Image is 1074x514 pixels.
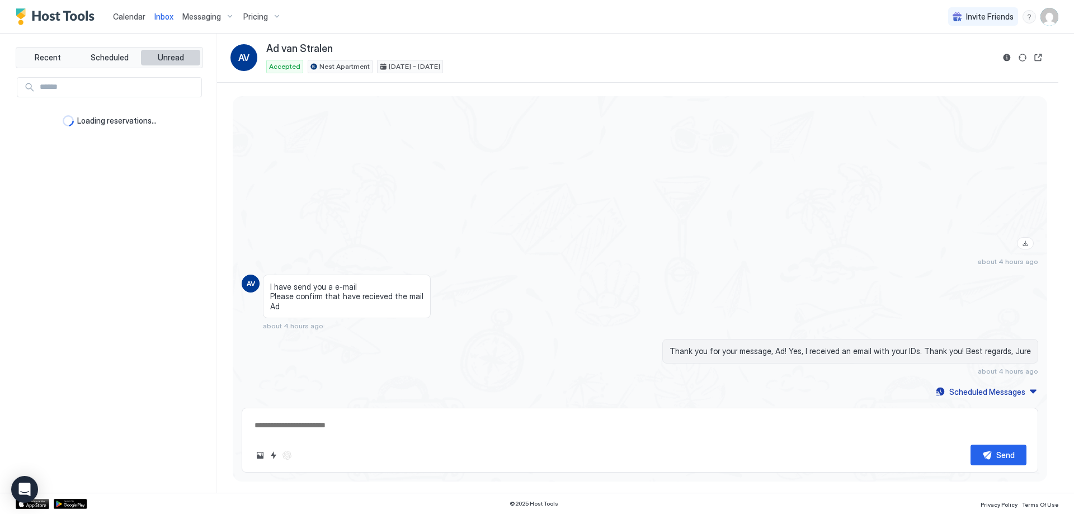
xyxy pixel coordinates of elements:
[1022,498,1058,510] a: Terms Of Use
[263,322,323,330] span: about 4 hours ago
[266,43,333,55] span: Ad van Stralen
[319,62,370,72] span: Nest Apartment
[971,445,1026,465] button: Send
[978,257,1038,266] span: about 4 hours ago
[814,86,1038,254] div: View image
[978,367,1038,375] span: about 4 hours ago
[35,78,201,97] input: Input Field
[996,449,1015,461] div: Send
[253,449,267,462] button: Upload image
[113,12,145,21] span: Calendar
[389,62,440,72] span: [DATE] - [DATE]
[267,449,280,462] button: Quick reply
[1031,51,1045,64] button: Open reservation
[154,11,173,22] a: Inbox
[1023,10,1036,23] div: menu
[238,51,249,64] span: AV
[1040,8,1058,26] div: User profile
[11,476,38,503] div: Open Intercom Messenger
[670,346,1031,356] span: Thank you for your message, Ad! Yes, I received an email with your IDs. Thank you! Best regards, ...
[16,47,203,68] div: tab-group
[77,116,157,126] span: Loading reservations...
[1017,237,1034,249] a: Download
[934,384,1038,399] button: Scheduled Messages
[1000,51,1014,64] button: Reservation information
[113,11,145,22] a: Calendar
[247,279,255,289] span: AV
[966,12,1014,22] span: Invite Friends
[141,50,200,65] button: Unread
[18,50,78,65] button: Recent
[158,53,184,63] span: Unread
[16,8,100,25] a: Host Tools Logo
[54,499,87,509] a: Google Play Store
[981,498,1018,510] a: Privacy Policy
[510,500,558,507] span: © 2025 Host Tools
[16,499,49,509] a: App Store
[269,62,300,72] span: Accepted
[35,53,61,63] span: Recent
[270,282,423,312] span: I have send you a e-mail Please confirm that have recieved the mail Ad
[981,501,1018,508] span: Privacy Policy
[154,12,173,21] span: Inbox
[1016,51,1029,64] button: Sync reservation
[182,12,221,22] span: Messaging
[80,50,139,65] button: Scheduled
[243,12,268,22] span: Pricing
[1022,501,1058,508] span: Terms Of Use
[949,386,1025,398] div: Scheduled Messages
[63,115,74,126] div: loading
[91,53,129,63] span: Scheduled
